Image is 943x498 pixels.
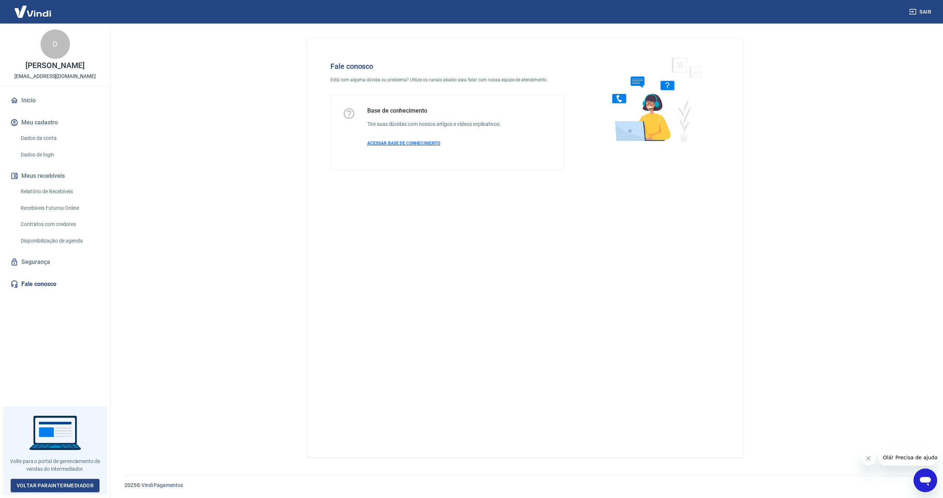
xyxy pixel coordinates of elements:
a: Vindi Pagamentos [141,482,183,488]
img: Fale conosco [597,50,709,148]
p: [EMAIL_ADDRESS][DOMAIN_NAME] [14,73,96,80]
span: ACESSAR BASE DE CONHECIMENTO [367,141,440,146]
a: Voltar paraIntermediador [11,479,100,492]
a: Relatório de Recebíveis [18,184,101,199]
a: Início [9,92,101,109]
h5: Base de conhecimento [367,107,501,114]
a: Segurança [9,254,101,270]
a: Contratos com credores [18,217,101,232]
img: Vindi [9,0,57,23]
span: Olá! Precisa de ajuda? [4,5,62,11]
button: Sair [908,5,934,19]
a: Dados da conta [18,131,101,146]
a: Dados de login [18,147,101,162]
p: 2025 © [125,481,925,489]
iframe: Mensagem da empresa [879,449,937,466]
div: D [41,29,70,59]
a: Recebíveis Futuros Online [18,201,101,216]
button: Meus recebíveis [9,168,101,184]
h6: Tire suas dúvidas com nossos artigos e vídeos explicativos. [367,120,501,128]
a: Fale conosco [9,276,101,292]
a: ACESSAR BASE DE CONHECIMENTO [367,140,501,146]
p: [PERSON_NAME] [25,62,84,70]
iframe: Botão para abrir a janela de mensagens [914,469,937,492]
p: Está com alguma dúvida ou problema? Utilize os canais abaixo para falar com nossa equipe de atend... [330,77,564,83]
h4: Fale conosco [330,62,564,71]
iframe: Fechar mensagem [861,451,876,466]
button: Meu cadastro [9,114,101,131]
a: Disponibilização de agenda [18,233,101,248]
